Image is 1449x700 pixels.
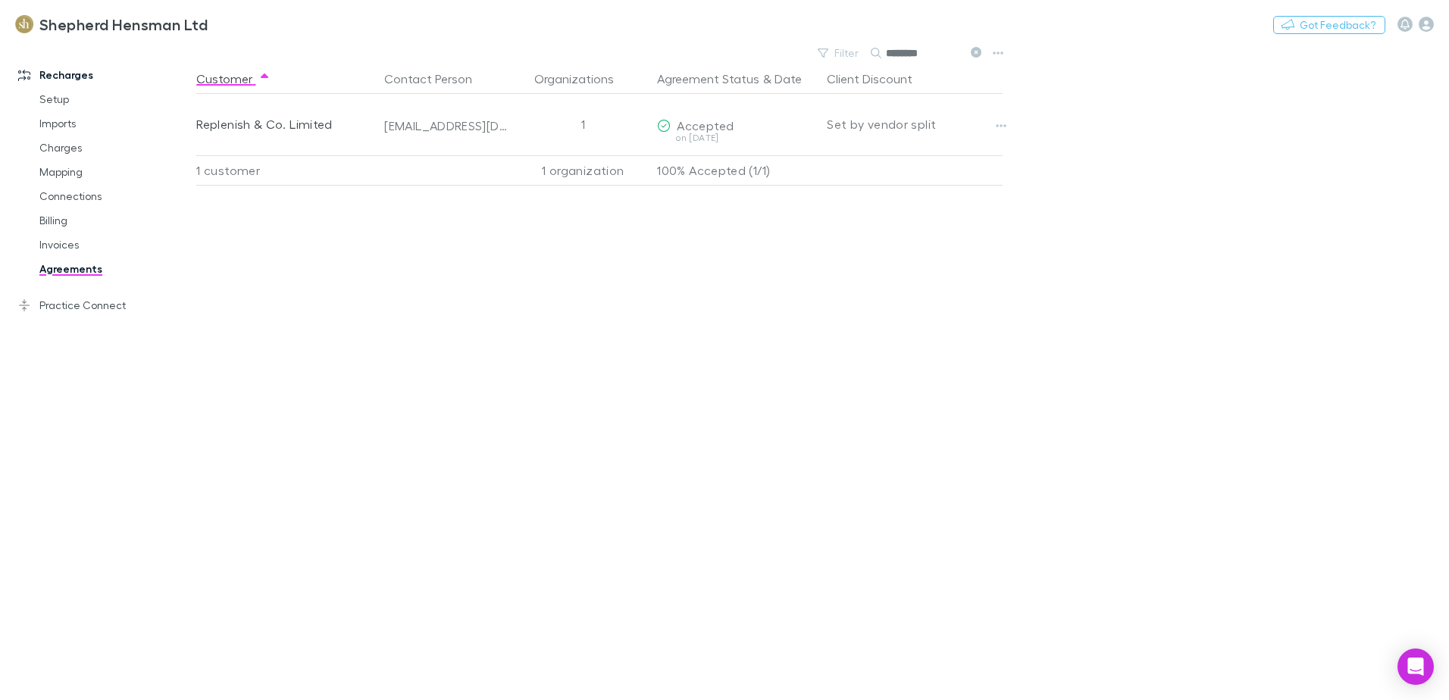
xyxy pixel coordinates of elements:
p: 100% Accepted (1/1) [657,156,815,185]
button: Filter [810,44,868,62]
button: Contact Person [384,64,490,94]
div: [EMAIL_ADDRESS][DOMAIN_NAME] [384,118,509,133]
button: Got Feedback? [1273,16,1385,34]
button: Customer [196,64,271,94]
a: Invoices [24,233,205,257]
a: Imports [24,111,205,136]
a: Billing [24,208,205,233]
div: on [DATE] [657,133,815,142]
a: Setup [24,87,205,111]
div: Replenish & Co. Limited [196,94,372,155]
img: Shepherd Hensman Ltd's Logo [15,15,33,33]
a: Mapping [24,160,205,184]
button: Agreement Status [657,64,759,94]
div: 1 organization [515,155,651,186]
div: Open Intercom Messenger [1397,648,1434,685]
div: 1 [515,94,651,155]
a: Charges [24,136,205,160]
button: Date [775,64,802,94]
span: Accepted [677,118,734,133]
button: Organizations [534,64,632,94]
a: Practice Connect [3,293,205,317]
a: Agreements [24,257,205,281]
button: Client Discount [827,64,931,94]
a: Recharges [3,63,205,87]
h3: Shepherd Hensman Ltd [39,15,208,33]
a: Shepherd Hensman Ltd [6,6,217,42]
div: 1 customer [196,155,378,186]
div: Set by vendor split [827,94,1003,155]
div: & [657,64,815,94]
a: Connections [24,184,205,208]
